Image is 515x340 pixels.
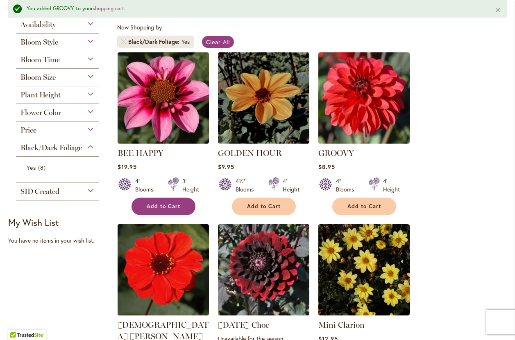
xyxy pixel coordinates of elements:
[6,311,29,334] iframe: Launch Accessibility Center
[206,38,230,46] span: Clear All
[38,163,48,172] span: 8
[232,198,296,215] button: Add to Cart
[20,73,56,82] span: Bloom Size
[147,203,180,210] span: Add to Cart
[93,5,124,12] a: shopping cart
[218,224,309,315] img: Karma Choc
[236,177,259,194] div: 4½" Blooms
[247,203,281,210] span: Add to Cart
[332,198,396,215] button: Add to Cart
[118,137,209,145] a: BEE HAPPY
[135,177,158,194] div: 4" Blooms
[218,163,234,171] span: $9.95
[118,224,209,315] img: JAPANESE BISHOP
[117,23,162,31] span: Now Shopping by
[318,224,410,315] img: Mini Clarion
[318,137,410,145] a: GROOVY
[336,177,359,194] div: 4" Blooms
[347,203,381,210] span: Add to Cart
[118,148,163,158] a: BEE HAPPY
[20,143,82,152] span: Black/Dark Foliage
[27,5,482,13] div: You added GROOVY to your .
[181,38,190,46] div: Yes
[20,187,59,196] span: SID Created
[20,38,58,47] span: Bloom Style
[218,320,269,330] a: [DATE] Choc
[20,20,56,29] span: Availability
[318,309,410,317] a: Mini Clarion
[121,39,126,44] a: Remove Black/Dark Foliage Yes
[218,52,309,144] img: Golden Hour
[218,309,309,317] a: Karma Choc
[118,52,209,144] img: BEE HAPPY
[202,36,234,48] a: Clear All
[118,309,209,317] a: JAPANESE BISHOP
[20,126,36,135] span: Price
[283,177,299,194] div: 4' Height
[27,164,36,171] span: Yes
[20,108,61,117] span: Flower Color
[20,55,60,64] span: Bloom Time
[318,148,354,158] a: GROOVY
[218,137,309,145] a: Golden Hour
[27,163,91,172] a: Yes 8
[318,163,335,171] span: $8.95
[182,177,199,194] div: 3' Height
[318,52,410,144] img: GROOVY
[132,198,195,215] button: Add to Cart
[128,38,181,46] span: Black/Dark Foliage
[383,177,400,194] div: 4' Height
[318,320,365,330] a: Mini Clarion
[8,236,112,245] div: You have no items in your wish list.
[8,216,59,228] strong: My Wish List
[20,90,61,99] span: Plant Height
[118,163,137,171] span: $19.95
[218,148,282,158] a: GOLDEN HOUR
